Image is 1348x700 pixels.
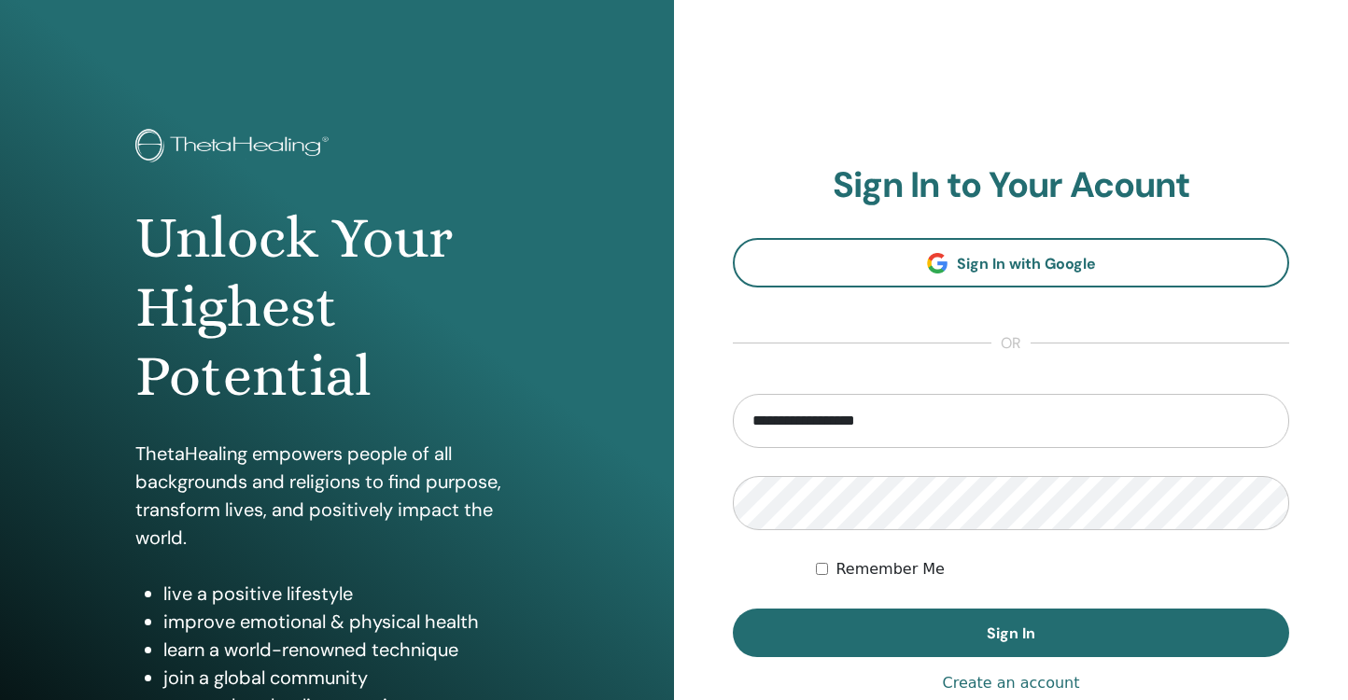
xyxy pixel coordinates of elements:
label: Remember Me [835,558,945,581]
span: or [991,332,1031,355]
span: Sign In [987,623,1035,643]
li: join a global community [163,664,538,692]
p: ThetaHealing empowers people of all backgrounds and religions to find purpose, transform lives, a... [135,440,538,552]
li: learn a world-renowned technique [163,636,538,664]
button: Sign In [733,609,1289,657]
li: live a positive lifestyle [163,580,538,608]
div: Keep me authenticated indefinitely or until I manually logout [816,558,1289,581]
a: Sign In with Google [733,238,1289,287]
span: Sign In with Google [957,254,1096,273]
h2: Sign In to Your Acount [733,164,1289,207]
h1: Unlock Your Highest Potential [135,203,538,412]
a: Create an account [942,672,1079,694]
li: improve emotional & physical health [163,608,538,636]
